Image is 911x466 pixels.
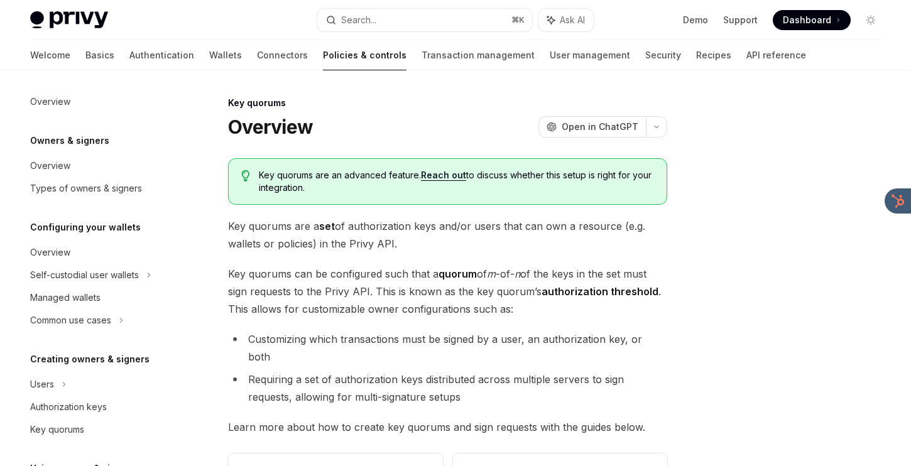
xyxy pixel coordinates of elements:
[20,177,181,200] a: Types of owners & signers
[550,40,630,70] a: User management
[30,158,70,173] div: Overview
[773,10,851,30] a: Dashboard
[30,220,141,235] h5: Configuring your wallets
[129,40,194,70] a: Authentication
[228,116,313,138] h1: Overview
[30,133,109,148] h5: Owners & signers
[228,97,667,109] div: Key quorums
[562,121,638,133] span: Open in ChatGPT
[319,220,335,232] strong: set
[228,418,667,436] span: Learn more about how to create key quorums and sign requests with the guides below.
[20,241,181,264] a: Overview
[20,286,181,309] a: Managed wallets
[861,10,881,30] button: Toggle dark mode
[228,265,667,318] span: Key quorums can be configured such that a of -of- of the keys in the set must sign requests to th...
[683,14,708,26] a: Demo
[209,40,242,70] a: Wallets
[723,14,758,26] a: Support
[341,13,376,28] div: Search...
[30,181,142,196] div: Types of owners & signers
[20,154,181,177] a: Overview
[746,40,806,70] a: API reference
[257,40,308,70] a: Connectors
[30,422,84,437] div: Key quorums
[20,418,181,441] a: Key quorums
[30,313,111,328] div: Common use cases
[30,245,70,260] div: Overview
[30,377,54,392] div: Users
[20,90,181,113] a: Overview
[228,330,667,366] li: Customizing which transactions must be signed by a user, an authorization key, or both
[30,290,101,305] div: Managed wallets
[538,116,646,138] button: Open in ChatGPT
[542,285,658,298] strong: authorization threshold
[645,40,681,70] a: Security
[85,40,114,70] a: Basics
[30,352,150,367] h5: Creating owners & signers
[422,40,535,70] a: Transaction management
[228,371,667,406] li: Requiring a set of authorization keys distributed across multiple servers to sign requests, allow...
[439,268,477,280] strong: quorum
[515,268,520,280] em: n
[511,15,525,25] span: ⌘ K
[30,94,70,109] div: Overview
[323,40,406,70] a: Policies & controls
[696,40,731,70] a: Recipes
[783,14,831,26] span: Dashboard
[241,170,250,182] svg: Tip
[228,217,667,252] span: Key quorums are a of authorization keys and/or users that can own a resource (e.g. wallets or pol...
[259,169,654,194] span: Key quorums are an advanced feature. to discuss whether this setup is right for your integration.
[30,399,107,415] div: Authorization keys
[20,396,181,418] a: Authorization keys
[30,268,139,283] div: Self-custodial user wallets
[317,9,533,31] button: Search...⌘K
[538,9,594,31] button: Ask AI
[30,11,108,29] img: light logo
[421,170,466,181] a: Reach out
[487,268,496,280] em: m
[30,40,70,70] a: Welcome
[560,14,585,26] span: Ask AI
